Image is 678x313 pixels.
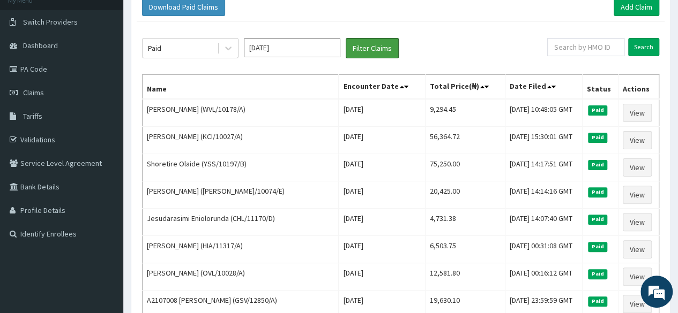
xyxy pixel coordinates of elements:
[505,181,583,209] td: [DATE] 14:14:16 GMT
[143,209,339,236] td: Jesudarasimi Eniolorunda (CHL/11170/D)
[618,75,659,100] th: Actions
[425,127,505,154] td: 56,364.72
[143,127,339,154] td: [PERSON_NAME] (KCI/10027/A)
[62,90,148,199] span: We're online!
[339,99,425,127] td: [DATE]
[588,215,607,224] span: Paid
[425,181,505,209] td: 20,425.00
[623,186,652,204] a: View
[588,187,607,197] span: Paid
[143,181,339,209] td: [PERSON_NAME] ([PERSON_NAME]/10074/E)
[425,154,505,181] td: 75,250.00
[176,5,202,31] div: Minimize live chat window
[143,236,339,263] td: [PERSON_NAME] (HIA/11317/A)
[339,154,425,181] td: [DATE]
[505,127,583,154] td: [DATE] 15:30:01 GMT
[20,54,43,80] img: d_794563401_company_1708531726252_794563401
[505,263,583,291] td: [DATE] 00:16:12 GMT
[339,263,425,291] td: [DATE]
[623,131,652,149] a: View
[588,269,607,279] span: Paid
[346,38,399,58] button: Filter Claims
[244,38,340,57] input: Select Month and Year
[623,158,652,177] a: View
[23,88,44,97] span: Claims
[628,38,659,56] input: Search
[505,209,583,236] td: [DATE] 14:07:40 GMT
[425,236,505,263] td: 6,503.75
[623,295,652,313] a: View
[588,133,607,142] span: Paid
[425,209,505,236] td: 4,731.38
[339,181,425,209] td: [DATE]
[56,60,180,74] div: Chat with us now
[339,209,425,236] td: [DATE]
[23,41,58,50] span: Dashboard
[23,111,42,121] span: Tariffs
[339,127,425,154] td: [DATE]
[425,75,505,100] th: Total Price(₦)
[588,105,607,115] span: Paid
[588,160,607,170] span: Paid
[588,296,607,306] span: Paid
[583,75,619,100] th: Status
[505,236,583,263] td: [DATE] 00:31:08 GMT
[148,43,161,54] div: Paid
[588,242,607,251] span: Paid
[23,17,78,27] span: Switch Providers
[623,240,652,258] a: View
[339,236,425,263] td: [DATE]
[505,154,583,181] td: [DATE] 14:17:51 GMT
[143,154,339,181] td: Shoretire Olaide (YSS/10197/B)
[143,75,339,100] th: Name
[623,213,652,231] a: View
[623,104,652,122] a: View
[425,99,505,127] td: 9,294.45
[5,203,204,241] textarea: Type your message and hit 'Enter'
[143,263,339,291] td: [PERSON_NAME] (OVL/10028/A)
[505,75,583,100] th: Date Filed
[505,99,583,127] td: [DATE] 10:48:05 GMT
[623,268,652,286] a: View
[425,263,505,291] td: 12,581.80
[143,99,339,127] td: [PERSON_NAME] (WVL/10178/A)
[339,75,425,100] th: Encounter Date
[547,38,624,56] input: Search by HMO ID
